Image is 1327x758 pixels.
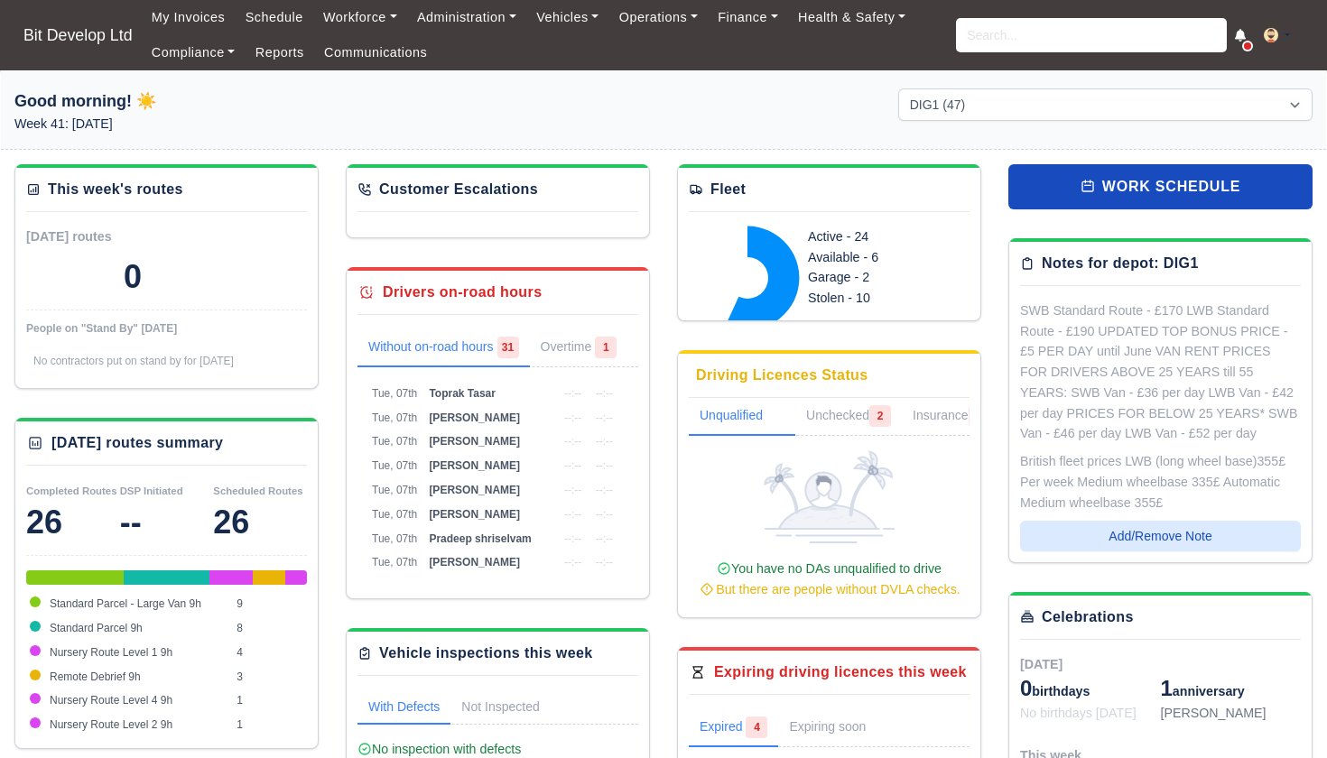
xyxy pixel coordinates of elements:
[429,508,520,521] span: [PERSON_NAME]
[1020,300,1301,444] div: SWB Standard Route - £170 LWB Standard Route - £190 UPDATED TOP BONUS PRICE - £5 PER DAY until Ju...
[372,484,417,496] span: Tue, 07th
[33,355,234,367] span: No contractors put on stand by for [DATE]
[372,556,417,568] span: Tue, 07th
[50,670,141,683] span: Remote Debrief 9h
[596,484,613,496] span: --:--
[50,694,172,707] span: Nursery Route Level 4 9h
[372,387,417,400] span: Tue, 07th
[596,508,613,521] span: --:--
[50,597,201,610] span: Standard Parcel - Large Van 9h
[1020,674,1161,703] div: birthdays
[429,435,520,448] span: [PERSON_NAME]
[1237,671,1327,758] div: Chat Widget
[26,485,117,496] small: Completed Routes
[14,17,142,53] span: Bit Develop Ltd
[253,570,285,585] div: Remote Debrief 9h
[1042,606,1134,628] div: Celebrations
[596,387,613,400] span: --:--
[902,398,1000,436] a: Insurance
[232,641,307,665] td: 4
[808,288,949,309] div: Stolen - 10
[357,690,450,725] a: With Defects
[564,556,581,568] span: --:--
[26,570,124,585] div: Standard Parcel - Large Van 9h
[429,484,520,496] span: [PERSON_NAME]
[142,35,246,70] a: Compliance
[357,329,530,367] a: Without on-road hours
[564,411,581,424] span: --:--
[51,432,223,454] div: [DATE] routes summary
[372,459,417,472] span: Tue, 07th
[710,179,746,200] div: Fleet
[232,713,307,737] td: 1
[213,485,302,496] small: Scheduled Routes
[379,179,538,200] div: Customer Escalations
[778,709,902,747] a: Expiring soon
[379,642,593,664] div: Vehicle inspections this week
[357,742,521,756] span: No inspection with defects
[1161,674,1302,703] div: anniversary
[497,337,519,358] span: 31
[314,35,438,70] a: Communications
[372,435,417,448] span: Tue, 07th
[429,532,531,545] span: Pradeep shriselvam
[564,459,581,472] span: --:--
[50,646,172,659] span: Nursery Route Level 1 9h
[124,570,210,585] div: Standard Parcel 9h
[296,570,307,585] div: Nursery Route Level 2 9h
[596,556,613,568] span: --:--
[120,504,214,541] div: --
[564,484,581,496] span: --:--
[232,689,307,713] td: 1
[372,411,417,424] span: Tue, 07th
[429,411,520,424] span: [PERSON_NAME]
[246,35,314,70] a: Reports
[596,532,613,545] span: --:--
[808,247,949,268] div: Available - 6
[689,398,795,436] a: Unqualified
[596,411,613,424] span: --:--
[14,114,429,134] p: Week 41: [DATE]
[1020,521,1301,551] button: Add/Remove Note
[564,508,581,521] span: --:--
[1020,451,1301,513] div: British fleet prices LWB (long wheel base)355£ Per week Medium wheelbase 335£ Automatic Medium wh...
[26,321,307,336] div: People on "Stand By" [DATE]
[120,485,183,496] small: DSP Initiated
[124,259,142,295] div: 0
[232,616,307,641] td: 8
[746,716,767,738] span: 4
[213,504,307,541] div: 26
[808,226,949,247] div: Active - 24
[383,282,542,303] div: Drivers on-road hours
[595,337,617,358] span: 1
[564,387,581,400] span: --:--
[869,405,891,427] span: 2
[530,329,628,367] a: Overtime
[1020,676,1032,700] span: 0
[714,661,967,683] div: Expiring driving licences this week
[696,559,962,600] div: You have no DAs unqualified to drive
[808,267,949,288] div: Garage - 2
[372,532,417,545] span: Tue, 07th
[1161,676,1173,700] span: 1
[956,18,1227,52] input: Search...
[689,709,778,747] a: Expired
[232,592,307,616] td: 9
[26,226,167,247] div: [DATE] routes
[1020,657,1063,671] span: [DATE]
[372,508,417,521] span: Tue, 07th
[795,398,902,436] a: Unchecked
[696,579,962,600] div: But there are people without DVLA checks.
[429,459,520,472] span: [PERSON_NAME]
[26,504,120,541] div: 26
[1008,164,1313,209] a: work schedule
[285,570,296,585] div: Nursery Route Level 4 9h
[450,690,550,725] a: Not Inspected
[50,622,143,634] span: Standard Parcel 9h
[48,179,183,200] div: This week's routes
[1042,253,1199,274] div: Notes for depot: DIG1
[14,88,429,114] h1: Good morning! ☀️
[596,435,613,448] span: --:--
[1020,706,1137,720] span: No birthdays [DATE]
[596,459,613,472] span: --:--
